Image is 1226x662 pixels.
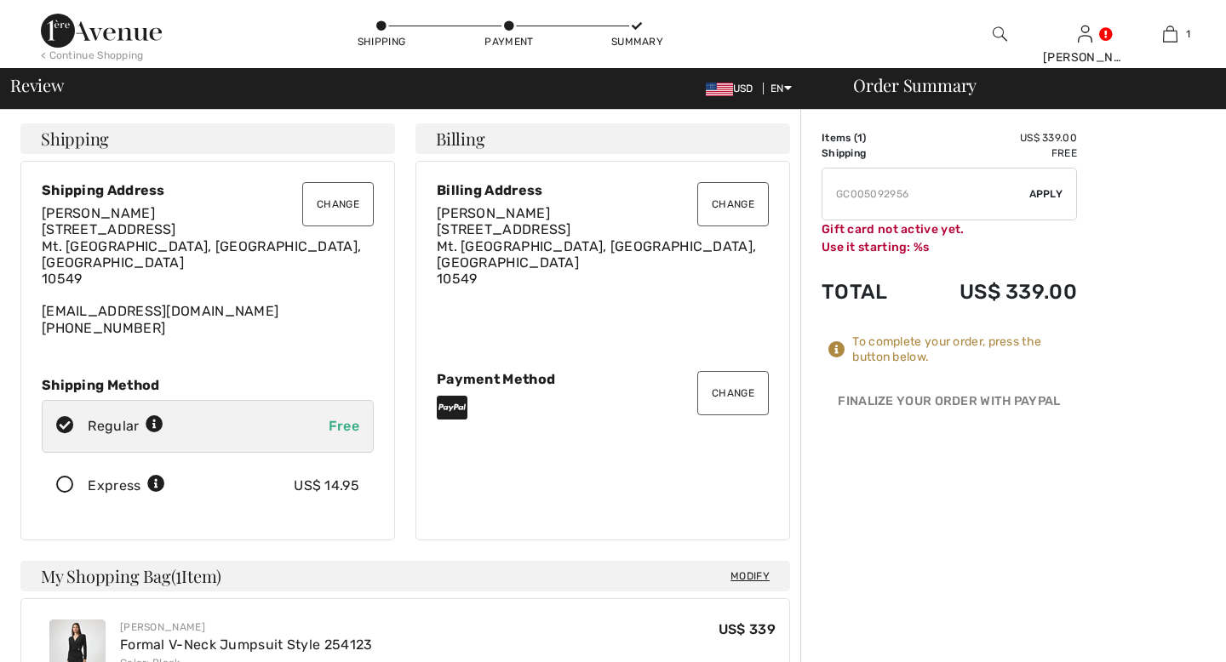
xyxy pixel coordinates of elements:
span: Billing [436,130,484,147]
a: Sign In [1078,26,1092,42]
span: [STREET_ADDRESS] Mt. [GEOGRAPHIC_DATA], [GEOGRAPHIC_DATA], [GEOGRAPHIC_DATA] 10549 [42,221,361,287]
span: EN [771,83,792,94]
td: Shipping [822,146,914,161]
img: My Bag [1163,24,1177,44]
span: USD [706,83,760,94]
span: 1 [175,563,181,585]
img: My Info [1078,24,1092,44]
img: US Dollar [706,83,733,96]
span: 1 [1186,26,1190,42]
img: 1ère Avenue [41,14,162,48]
div: [EMAIL_ADDRESS][DOMAIN_NAME] [PHONE_NUMBER] [42,205,374,336]
a: Formal V-Neck Jumpsuit Style 254123 [120,636,373,653]
td: US$ 339.00 [914,263,1077,321]
span: Apply [1029,186,1063,202]
div: Finalize Your Order with PayPal [822,392,1077,418]
span: [PERSON_NAME] [437,205,550,221]
div: Shipping Address [42,182,374,198]
div: To complete your order, press the button below. [852,334,1077,365]
button: Change [697,371,769,415]
span: Modify [730,568,770,585]
span: Review [10,77,64,94]
img: search the website [993,24,1007,44]
div: Order Summary [833,77,1216,94]
div: [PERSON_NAME] [120,619,373,635]
input: Promo code [822,168,1029,220]
div: Gift card not active yet. Use it starting: %s [822,220,1077,256]
td: US$ 339.00 [914,130,1077,146]
div: [PERSON_NAME] [1043,49,1126,66]
div: Shipping Method [42,377,374,393]
td: Items ( ) [822,130,914,146]
span: Free [329,418,359,434]
div: Shipping [356,34,407,49]
div: Payment [484,34,535,49]
span: [STREET_ADDRESS] Mt. [GEOGRAPHIC_DATA], [GEOGRAPHIC_DATA], [GEOGRAPHIC_DATA] 10549 [437,221,756,287]
div: Summary [611,34,662,49]
div: Billing Address [437,182,769,198]
div: < Continue Shopping [41,48,144,63]
td: Free [914,146,1077,161]
button: Change [697,182,769,226]
span: [PERSON_NAME] [42,205,155,221]
h4: My Shopping Bag [20,561,790,591]
td: Total [822,263,914,321]
div: US$ 14.95 [294,476,359,496]
a: 1 [1128,24,1212,44]
div: Regular [88,416,163,437]
span: ( Item) [171,564,221,587]
div: Payment Method [437,371,769,387]
span: US$ 339 [719,621,776,637]
span: 1 [857,132,862,144]
span: Shipping [41,130,109,147]
button: Change [302,182,374,226]
div: Express [88,476,165,496]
